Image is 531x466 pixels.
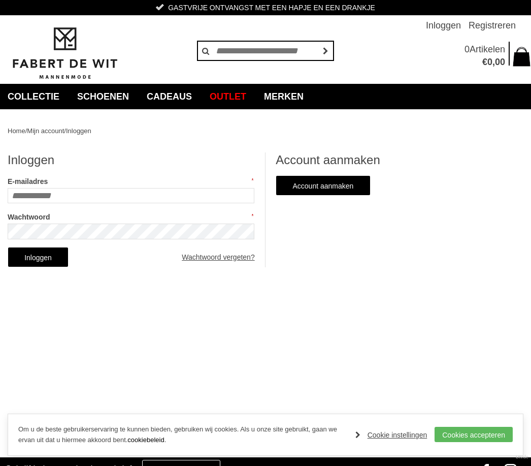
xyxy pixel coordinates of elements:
[8,247,69,267] a: Inloggen
[276,152,523,168] h1: Account aanmaken
[276,175,370,196] a: Account aanmaken
[470,44,505,54] span: Artikelen
[426,15,461,36] a: Inloggen
[487,57,492,67] span: 0
[66,127,91,135] a: Inloggen
[182,247,254,267] a: Wachtwoord vergeten?
[8,127,25,135] a: Home
[256,84,311,109] a: Merken
[482,57,487,67] span: €
[25,127,27,135] span: /
[8,211,255,224] label: Wachtwoord
[139,84,200,109] a: Cadeaus
[8,152,255,168] h1: Inloggen
[70,84,137,109] a: Schoenen
[127,436,164,444] a: cookiebeleid
[18,424,345,446] p: Om u de beste gebruikerservaring te kunnen bieden, gebruiken wij cookies. Als u onze site gebruik...
[464,44,470,54] span: 0
[492,57,495,67] span: ,
[355,427,427,443] a: Cookie instellingen
[435,427,513,442] a: Cookies accepteren
[495,57,505,67] span: 00
[202,84,254,109] a: Outlet
[469,15,516,36] a: Registreren
[8,26,122,81] img: Fabert de Wit
[8,175,255,188] label: E-mailadres
[64,127,66,135] span: /
[27,127,64,135] a: Mijn account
